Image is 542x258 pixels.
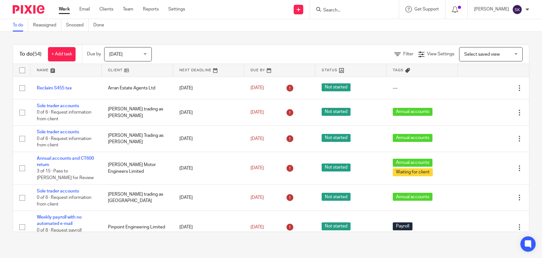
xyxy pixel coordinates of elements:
[322,83,351,91] span: Not started
[322,134,351,142] span: Not started
[123,6,133,12] a: Team
[102,185,173,211] td: [PERSON_NAME] trading as [GEOGRAPHIC_DATA]
[37,130,79,134] a: Sole trader accounts
[393,193,432,201] span: Annual accounts
[37,169,94,180] span: 3 of 15 · Pass to [PERSON_NAME] for Review
[13,5,44,14] img: Pixie
[322,164,351,171] span: Not started
[37,189,79,193] a: Sole trader accounts
[37,110,91,122] span: 0 of 6 · Request information from client
[393,168,433,176] span: Waiting for client
[168,6,185,12] a: Settings
[393,68,404,72] span: Tags
[173,99,244,125] td: [DATE]
[393,134,432,142] span: Annual accounts
[322,108,351,116] span: Not started
[33,19,61,31] a: Reassigned
[173,77,244,99] td: [DATE]
[393,108,432,116] span: Annual accounts
[173,211,244,244] td: [DATE]
[59,6,70,12] a: Work
[102,77,173,99] td: Arran Estate Agents Ltd
[37,86,72,90] a: Reclaim S455 tax
[102,211,173,244] td: Pinpoint Engineering Limited
[322,193,351,201] span: Not started
[173,126,244,152] td: [DATE]
[48,47,76,61] a: + Add task
[19,51,42,58] h1: To do
[251,110,264,115] span: [DATE]
[173,185,244,211] td: [DATE]
[251,166,264,171] span: [DATE]
[251,86,264,90] span: [DATE]
[66,19,89,31] a: Snoozed
[102,99,173,125] td: [PERSON_NAME] trading as [PERSON_NAME]
[322,222,351,230] span: Not started
[93,19,109,31] a: Done
[393,159,432,167] span: Annual accounts
[251,225,264,229] span: [DATE]
[37,104,79,108] a: Sole trader accounts
[173,152,244,185] td: [DATE]
[414,7,439,11] span: Get Support
[474,6,509,12] p: [PERSON_NAME]
[109,52,123,57] span: [DATE]
[512,4,522,15] img: svg%3E
[143,6,159,12] a: Reports
[102,126,173,152] td: [PERSON_NAME] Trading as [PERSON_NAME]
[79,6,90,12] a: Email
[251,195,264,200] span: [DATE]
[37,136,91,148] span: 0 of 6 · Request information from client
[37,195,91,206] span: 0 of 6 · Request information from client
[37,215,82,226] a: Weekly payroll with no automated e-mail
[251,136,264,141] span: [DATE]
[393,85,451,91] div: ---
[33,52,42,57] span: (54)
[13,19,28,31] a: To do
[87,51,101,57] p: Due by
[427,52,454,56] span: View Settings
[102,152,173,185] td: [PERSON_NAME] Motor Engineers Limited
[37,228,82,239] span: 0 of 8 · Request payroll changes
[99,6,113,12] a: Clients
[403,52,413,56] span: Filter
[393,222,412,230] span: Payroll
[37,156,94,167] a: Annual accounts and CT600 return
[464,52,500,57] span: Select saved view
[323,8,380,13] input: Search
